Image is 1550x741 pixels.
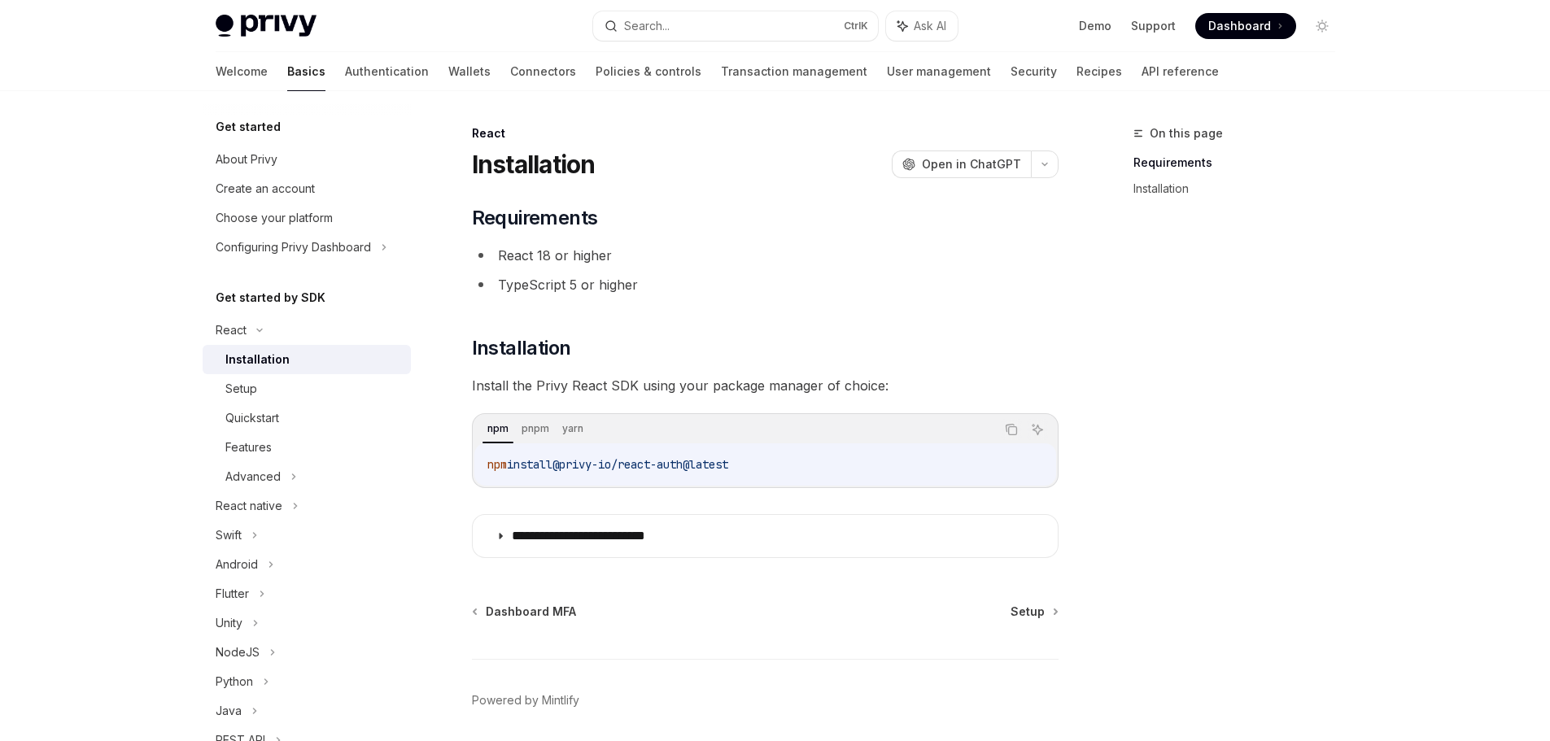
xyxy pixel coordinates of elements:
[216,179,315,198] div: Create an account
[472,244,1059,267] li: React 18 or higher
[225,438,272,457] div: Features
[914,18,946,34] span: Ask AI
[225,379,257,399] div: Setup
[225,408,279,428] div: Quickstart
[203,174,411,203] a: Create an account
[287,52,325,91] a: Basics
[482,419,513,438] div: npm
[1011,604,1057,620] a: Setup
[474,604,576,620] a: Dashboard MFA
[1001,419,1022,440] button: Copy the contents from the code block
[216,584,249,604] div: Flutter
[487,457,507,472] span: npm
[1133,176,1348,202] a: Installation
[1131,18,1176,34] a: Support
[472,692,579,708] a: Powered by Mintlify
[507,457,552,472] span: install
[1133,150,1348,176] a: Requirements
[1309,13,1335,39] button: Toggle dark mode
[216,238,371,257] div: Configuring Privy Dashboard
[345,52,429,91] a: Authentication
[593,11,878,41] button: Search...CtrlK
[557,419,588,438] div: yarn
[844,20,868,33] span: Ctrl K
[517,419,554,438] div: pnpm
[216,643,260,662] div: NodeJS
[922,156,1021,172] span: Open in ChatGPT
[216,52,268,91] a: Welcome
[510,52,576,91] a: Connectors
[472,335,571,361] span: Installation
[472,150,596,179] h1: Installation
[216,320,247,340] div: React
[225,467,281,486] div: Advanced
[1011,604,1045,620] span: Setup
[1150,124,1223,143] span: On this page
[203,345,411,374] a: Installation
[216,496,282,516] div: React native
[1027,419,1048,440] button: Ask AI
[216,117,281,137] h5: Get started
[203,203,411,233] a: Choose your platform
[552,457,728,472] span: @privy-io/react-auth@latest
[1208,18,1271,34] span: Dashboard
[472,273,1059,296] li: TypeScript 5 or higher
[1079,18,1111,34] a: Demo
[1195,13,1296,39] a: Dashboard
[216,701,242,721] div: Java
[216,672,253,691] div: Python
[203,145,411,174] a: About Privy
[472,374,1059,397] span: Install the Privy React SDK using your package manager of choice:
[216,555,258,574] div: Android
[203,403,411,433] a: Quickstart
[472,125,1059,142] div: React
[887,52,991,91] a: User management
[886,11,958,41] button: Ask AI
[1011,52,1057,91] a: Security
[216,15,317,37] img: light logo
[892,150,1031,178] button: Open in ChatGPT
[472,205,598,231] span: Requirements
[1076,52,1122,91] a: Recipes
[216,613,242,633] div: Unity
[203,374,411,403] a: Setup
[486,604,576,620] span: Dashboard MFA
[225,350,290,369] div: Installation
[596,52,701,91] a: Policies & controls
[448,52,491,91] a: Wallets
[216,288,325,307] h5: Get started by SDK
[624,16,670,36] div: Search...
[216,150,277,169] div: About Privy
[721,52,867,91] a: Transaction management
[216,525,242,545] div: Swift
[216,208,333,228] div: Choose your platform
[1142,52,1219,91] a: API reference
[203,433,411,462] a: Features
